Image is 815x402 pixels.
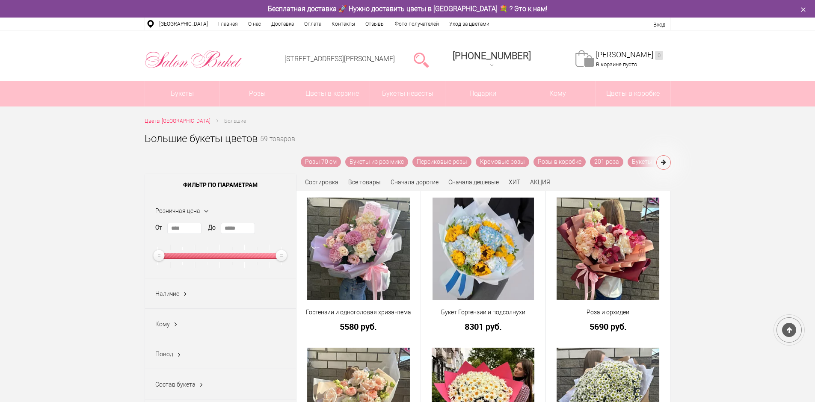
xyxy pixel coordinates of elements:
span: [PHONE_NUMBER] [453,50,531,61]
a: Розы в коробке [533,157,586,167]
a: [PERSON_NAME] [596,50,663,60]
a: Все товары [348,179,381,186]
small: 59 товаров [260,136,295,157]
span: Фильтр по параметрам [145,174,296,195]
a: Букеты [145,81,220,106]
a: Доставка [266,18,299,30]
a: Вход [653,21,665,28]
a: 8301 руб. [427,322,540,331]
span: Повод [155,351,173,358]
a: [PHONE_NUMBER] [448,47,536,72]
a: Оплата [299,18,326,30]
div: Бесплатная доставка 🚀 Нужно доставить цветы в [GEOGRAPHIC_DATA] 💐 ? Это к нам! [138,4,677,13]
a: [GEOGRAPHIC_DATA] [154,18,213,30]
a: Уход за цветами [444,18,495,30]
a: Персиковые розы [412,157,471,167]
a: Фото получателей [390,18,444,30]
span: Цветы [GEOGRAPHIC_DATA] [145,118,210,124]
a: Роза и орхидеи [551,308,665,317]
span: Сортировка [305,179,338,186]
a: Отзывы [360,18,390,30]
a: Сначала дорогие [391,179,439,186]
a: Кремовые розы [476,157,529,167]
a: Главная [213,18,243,30]
a: Гортензии и одноголовая хризантема [302,308,415,317]
a: Букеты невесты [370,81,445,106]
label: От [155,223,162,232]
img: Букет Гортензии и подсолнухи [433,198,534,300]
span: В корзине пусто [596,61,637,68]
a: 5580 руб. [302,322,415,331]
span: Кому [520,81,595,106]
img: Цветы Нижний Новгород [145,48,243,71]
label: До [208,223,216,232]
a: Букеты из роз микс [345,157,408,167]
a: О нас [243,18,266,30]
span: Большие [224,118,246,124]
a: Букет Гортензии и подсолнухи [427,308,540,317]
a: 201 роза [590,157,623,167]
span: Наличие [155,290,179,297]
a: Розы 70 см [301,157,341,167]
a: Розы [220,81,295,106]
a: Цветы [GEOGRAPHIC_DATA] [145,117,210,126]
a: 5690 руб. [551,322,665,331]
span: Кому [155,321,170,328]
a: Цветы в коробке [596,81,670,106]
span: Розничная цена [155,207,200,214]
ins: 0 [655,51,663,60]
a: Букеты из 101 розы [628,157,692,167]
a: ХИТ [509,179,520,186]
a: Подарки [445,81,520,106]
a: Цветы в корзине [295,81,370,106]
a: АКЦИЯ [530,179,550,186]
a: Контакты [326,18,360,30]
a: [STREET_ADDRESS][PERSON_NAME] [285,55,395,63]
a: Сначала дешевые [448,179,499,186]
h1: Большие букеты цветов [145,131,258,146]
img: Гортензии и одноголовая хризантема [307,198,410,300]
img: Роза и орхидеи [557,198,659,300]
span: Состав букета [155,381,196,388]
